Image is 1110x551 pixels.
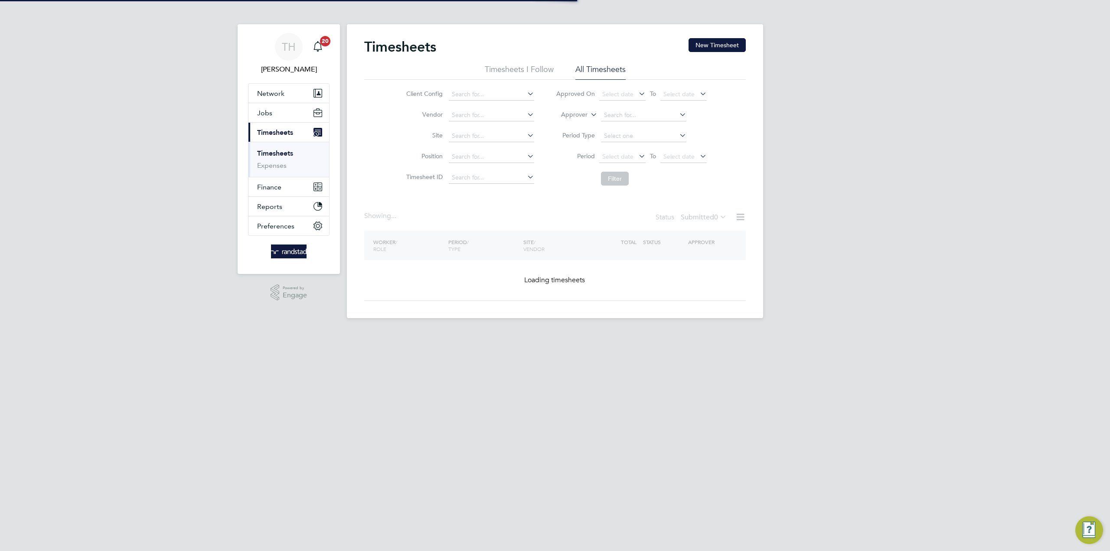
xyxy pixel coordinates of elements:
[248,197,329,216] button: Reports
[404,111,443,118] label: Vendor
[556,152,595,160] label: Period
[248,245,330,258] a: Go to home page
[257,222,294,230] span: Preferences
[404,90,443,98] label: Client Config
[248,103,329,122] button: Jobs
[320,36,330,46] span: 20
[248,84,329,103] button: Network
[663,153,695,160] span: Select date
[681,213,727,222] label: Submitted
[548,111,588,119] label: Approver
[271,245,307,258] img: randstad-logo-retina.png
[257,128,293,137] span: Timesheets
[647,88,659,99] span: To
[248,177,329,196] button: Finance
[449,130,534,142] input: Search for...
[647,150,659,162] span: To
[556,90,595,98] label: Approved On
[283,284,307,292] span: Powered by
[449,88,534,101] input: Search for...
[257,161,287,170] a: Expenses
[257,183,281,191] span: Finance
[257,202,282,211] span: Reports
[714,213,718,222] span: 0
[404,173,443,181] label: Timesheet ID
[283,292,307,299] span: Engage
[449,172,534,184] input: Search for...
[656,212,728,224] div: Status
[257,89,284,98] span: Network
[364,38,436,55] h2: Timesheets
[689,38,746,52] button: New Timesheet
[391,212,396,220] span: ...
[364,212,398,221] div: Showing
[257,149,293,157] a: Timesheets
[663,90,695,98] span: Select date
[404,152,443,160] label: Position
[449,151,534,163] input: Search for...
[248,216,329,235] button: Preferences
[602,153,633,160] span: Select date
[575,64,626,80] li: All Timesheets
[404,131,443,139] label: Site
[601,130,686,142] input: Select one
[309,33,326,61] a: 20
[601,109,686,121] input: Search for...
[271,284,307,301] a: Powered byEngage
[238,24,340,274] nav: Main navigation
[601,172,629,186] button: Filter
[248,64,330,75] span: Tom Heath
[248,123,329,142] button: Timesheets
[556,131,595,139] label: Period Type
[602,90,633,98] span: Select date
[282,41,296,52] span: TH
[257,109,272,117] span: Jobs
[248,33,330,75] a: TH[PERSON_NAME]
[248,142,329,177] div: Timesheets
[485,64,554,80] li: Timesheets I Follow
[449,109,534,121] input: Search for...
[1075,516,1103,544] button: Engage Resource Center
